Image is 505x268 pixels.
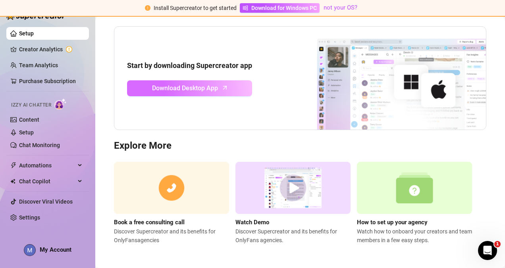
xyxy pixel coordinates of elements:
span: Watch how to onboard your creators and team members in a few easy steps. [357,227,472,245]
img: download app [287,27,486,130]
strong: Start by downloading Supercreator app [127,61,252,70]
img: Chat Copilot [10,179,15,184]
span: exclamation-circle [145,5,150,11]
a: not your OS? [324,4,357,11]
span: Download for Windows PC [251,4,317,12]
span: arrow-up [220,83,229,92]
a: Download for Windows PC [240,3,320,13]
span: Discover Supercreator and its benefits for OnlyFans agencies [114,227,229,245]
a: How to set up your agencyWatch how to onboard your creators and team members in a few easy steps. [357,162,472,245]
a: Setup [19,30,34,37]
strong: Book a free consulting call [114,219,185,226]
a: Content [19,117,39,123]
span: Install Supercreator to get started [154,5,237,11]
h3: Explore More [114,140,486,152]
img: AI Chatter [54,98,67,110]
a: Setup [19,129,34,136]
a: Creator Analytics exclamation-circle [19,43,83,56]
a: Team Analytics [19,62,58,68]
span: Izzy AI Chatter [11,101,51,109]
span: Discover Supercreator and its benefits for OnlyFans agencies. [235,227,351,245]
a: Watch DemoDiscover Supercreator and its benefits for OnlyFans agencies. [235,162,351,245]
span: windows [243,5,248,11]
a: Book a free consulting callDiscover Supercreator and its benefits for OnlyFansagencies [114,162,229,245]
a: Purchase Subscription [19,78,76,84]
span: Automations [19,159,75,172]
span: 1 [494,241,501,247]
a: Settings [19,214,40,221]
span: Download Desktop App [152,83,218,93]
span: My Account [40,246,71,253]
img: consulting call [114,162,229,214]
a: Download Desktop Apparrow-up [127,80,252,96]
img: supercreator demo [235,162,351,214]
img: setup agency guide [357,162,472,214]
a: Discover Viral Videos [19,198,73,205]
span: thunderbolt [10,162,17,169]
iframe: Intercom live chat [478,241,497,260]
strong: Watch Demo [235,219,269,226]
img: ACg8ocKVE1cw4sU-HorgQqIYENEHGHr2R8wKEVVAKcbKUWHgNedd=s96-c [24,245,35,256]
a: Chat Monitoring [19,142,60,148]
strong: How to set up your agency [357,219,428,226]
span: Chat Copilot [19,175,75,188]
